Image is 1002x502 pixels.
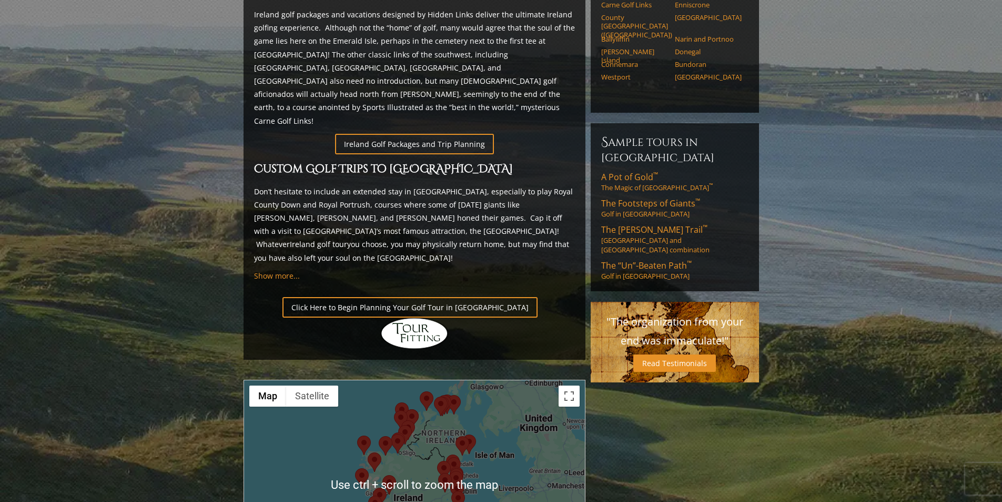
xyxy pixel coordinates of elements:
[601,1,668,9] a: Carne Golf Links
[653,170,658,179] sup: ™
[601,312,748,350] p: "The organization from your end was immaculate!"
[675,60,742,68] a: Bundoran
[601,260,748,281] a: The “Un”-Beaten Path™Golf in [GEOGRAPHIC_DATA]
[601,35,668,43] a: Ballyliffin
[709,182,713,189] sup: ™
[601,73,668,81] a: Westport
[254,271,300,281] a: Show more...
[675,35,742,43] a: Narin and Portnoo
[633,355,716,372] a: Read Testimonials
[254,8,575,127] p: Ireland golf packages and vacations designed by Hidden Links deliver the ultimate Ireland golfing...
[601,198,748,219] a: The Footsteps of Giants™Golf in [GEOGRAPHIC_DATA]
[675,1,742,9] a: Enniscrone
[601,13,668,39] a: County [GEOGRAPHIC_DATA] ([GEOGRAPHIC_DATA])
[675,13,742,22] a: [GEOGRAPHIC_DATA]
[703,223,707,232] sup: ™
[695,196,700,205] sup: ™
[380,318,449,349] img: Hidden Links
[601,134,748,165] h6: Sample Tours in [GEOGRAPHIC_DATA]
[601,198,700,209] span: The Footsteps of Giants
[601,60,668,68] a: Connemara
[601,171,748,192] a: A Pot of Gold™The Magic of [GEOGRAPHIC_DATA]™
[601,260,692,271] span: The “Un”-Beaten Path
[601,224,707,235] span: The [PERSON_NAME] Trail
[249,386,286,407] button: Show street map
[675,73,742,81] a: [GEOGRAPHIC_DATA]
[282,297,538,318] a: Click Here to Begin Planning Your Golf Tour in [GEOGRAPHIC_DATA]
[335,134,494,154] a: Ireland Golf Packages and Trip Planning
[601,224,748,254] a: The [PERSON_NAME] Trail™[GEOGRAPHIC_DATA] and [GEOGRAPHIC_DATA] combination
[601,171,658,183] span: A Pot of Gold
[601,47,668,65] a: [PERSON_NAME] Island
[675,47,742,56] a: Donegal
[687,259,692,268] sup: ™
[286,386,338,407] button: Show satellite imagery
[254,161,575,179] h2: Custom Golf Trips to [GEOGRAPHIC_DATA]
[290,239,347,249] a: Ireland golf tour
[254,185,575,264] p: Don’t hesitate to include an extended stay in [GEOGRAPHIC_DATA], especially to play Royal County ...
[559,386,580,407] button: Toggle fullscreen view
